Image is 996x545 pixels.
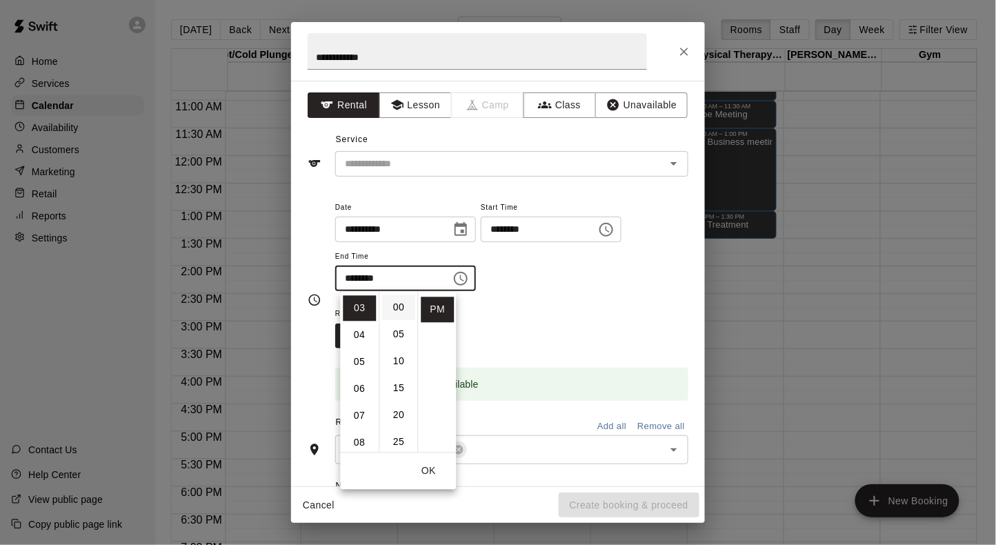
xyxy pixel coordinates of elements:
[308,92,380,118] button: Rental
[336,135,368,144] span: Service
[308,157,321,170] svg: Service
[308,443,321,457] svg: Rooms
[335,248,476,266] span: End Time
[418,293,457,453] ul: Select meridiem
[343,350,377,375] li: 5 hours
[335,199,476,217] span: Date
[335,324,408,349] div: outlined button group
[421,297,455,323] li: PM
[447,265,475,293] button: Choose time, selected time is 3:30 PM
[664,154,684,173] button: Open
[383,295,416,321] li: 0 minutes
[383,430,416,455] li: 25 minutes
[664,440,684,459] button: Open
[383,349,416,375] li: 10 minutes
[343,323,377,348] li: 4 hours
[592,216,620,244] button: Choose time, selected time is 2:00 PM
[336,417,366,427] span: Rooms
[595,92,688,118] button: Unavailable
[447,216,475,244] button: Choose date, selected date is Sep 10, 2025
[383,322,416,348] li: 5 minutes
[452,92,524,118] span: Camps can only be created in the Services page
[335,305,419,324] span: Repeats
[407,459,451,484] button: OK
[672,39,697,64] button: Close
[336,475,688,497] span: Notes
[590,416,634,437] button: Add all
[379,92,452,118] button: Lesson
[335,324,370,349] button: No
[383,403,416,428] li: 20 minutes
[634,416,688,437] button: Remove all
[481,199,621,217] span: Start Time
[308,293,321,307] svg: Timing
[383,376,416,402] li: 15 minutes
[341,293,379,453] ul: Select hours
[343,404,377,429] li: 7 hours
[343,430,377,456] li: 8 hours
[343,377,377,402] li: 6 hours
[379,293,418,453] ul: Select minutes
[524,92,596,118] button: Class
[343,296,377,321] li: 3 hours
[297,493,341,518] button: Cancel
